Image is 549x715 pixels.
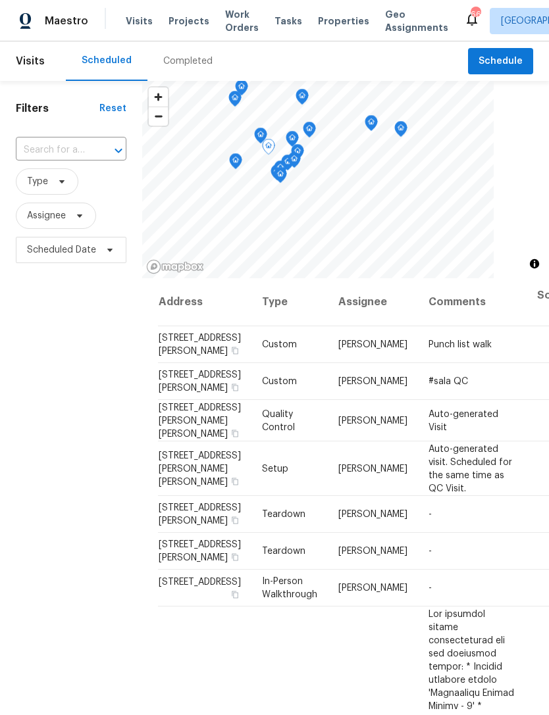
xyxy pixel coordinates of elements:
[159,540,241,562] span: [STREET_ADDRESS][PERSON_NAME]
[429,583,432,593] span: -
[338,416,407,425] span: [PERSON_NAME]
[251,278,328,326] th: Type
[16,102,99,115] h1: Filters
[159,503,241,526] span: [STREET_ADDRESS][PERSON_NAME]
[262,409,295,431] span: Quality Control
[159,578,241,587] span: [STREET_ADDRESS]
[338,377,407,386] span: [PERSON_NAME]
[385,8,448,34] span: Geo Assignments
[338,510,407,519] span: [PERSON_NAME]
[286,131,299,151] div: Map marker
[281,155,294,175] div: Map marker
[262,340,297,349] span: Custom
[254,128,267,148] div: Map marker
[159,403,241,438] span: [STREET_ADDRESS][PERSON_NAME][PERSON_NAME]
[109,141,128,160] button: Open
[229,475,241,487] button: Copy Address
[262,510,305,519] span: Teardown
[159,333,241,356] span: [STREET_ADDRESS][PERSON_NAME]
[328,278,418,326] th: Assignee
[338,583,407,593] span: [PERSON_NAME]
[225,8,259,34] span: Work Orders
[169,14,209,28] span: Projects
[229,589,241,601] button: Copy Address
[429,547,432,556] span: -
[429,510,432,519] span: -
[318,14,369,28] span: Properties
[262,377,297,386] span: Custom
[429,409,498,431] span: Auto-generated Visit
[45,14,88,28] span: Maestro
[527,256,542,272] button: Toggle attribution
[262,577,317,599] span: In-Person Walkthrough
[159,451,241,486] span: [STREET_ADDRESS][PERSON_NAME][PERSON_NAME]
[229,382,241,393] button: Copy Address
[82,54,132,67] div: Scheduled
[262,139,275,159] div: Map marker
[296,89,309,109] div: Map marker
[338,340,407,349] span: [PERSON_NAME]
[531,257,538,271] span: Toggle attribution
[235,80,248,100] div: Map marker
[158,278,251,326] th: Address
[471,8,480,21] div: 66
[394,121,407,141] div: Map marker
[228,91,242,111] div: Map marker
[418,278,527,326] th: Comments
[229,514,241,526] button: Copy Address
[303,122,316,142] div: Map marker
[229,427,241,439] button: Copy Address
[163,55,213,68] div: Completed
[229,153,242,174] div: Map marker
[229,551,241,563] button: Copy Address
[274,160,287,181] div: Map marker
[149,107,168,126] button: Zoom out
[429,340,492,349] span: Punch list walk
[262,547,305,556] span: Teardown
[99,102,126,115] div: Reset
[27,209,66,222] span: Assignee
[27,175,48,188] span: Type
[16,47,45,76] span: Visits
[271,164,284,185] div: Map marker
[262,464,288,473] span: Setup
[229,345,241,357] button: Copy Address
[27,243,96,257] span: Scheduled Date
[146,259,204,274] a: Mapbox homepage
[429,444,512,493] span: Auto-generated visit. Scheduled for the same time as QC Visit.
[126,14,153,28] span: Visits
[274,167,287,187] div: Map marker
[149,87,168,107] button: Zoom in
[338,464,407,473] span: [PERSON_NAME]
[429,377,468,386] span: #sala QC
[288,152,301,172] div: Map marker
[142,81,494,278] canvas: Map
[479,53,523,70] span: Schedule
[468,48,533,75] button: Schedule
[159,370,241,393] span: [STREET_ADDRESS][PERSON_NAME]
[365,115,378,136] div: Map marker
[274,16,302,26] span: Tasks
[16,140,90,160] input: Search for an address...
[338,547,407,556] span: [PERSON_NAME]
